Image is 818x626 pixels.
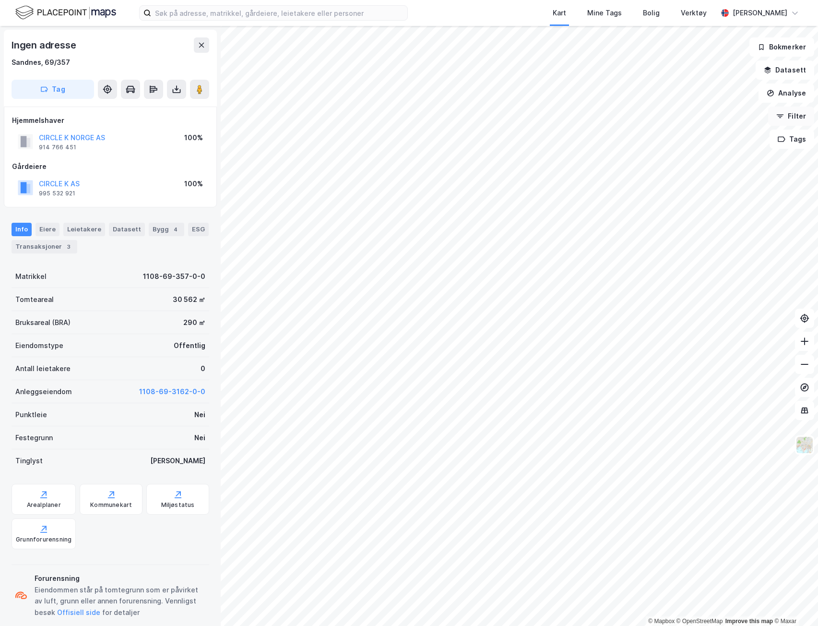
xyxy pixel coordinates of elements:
div: Arealplaner [27,501,61,509]
button: 1108-69-3162-0-0 [139,386,205,397]
div: Bygg [149,223,184,236]
div: Tinglyst [15,455,43,467]
div: Info [12,223,32,236]
div: Antall leietakere [15,363,71,374]
button: Filter [768,107,814,126]
div: 290 ㎡ [183,317,205,328]
div: Matrikkel [15,271,47,282]
div: Miljøstatus [161,501,195,509]
div: Offentlig [174,340,205,351]
button: Tags [770,130,814,149]
div: Mine Tags [587,7,622,19]
div: Ingen adresse [12,37,78,53]
div: Transaksjoner [12,240,77,253]
div: [PERSON_NAME] [733,7,787,19]
div: Kommunekart [90,501,132,509]
div: Kart [553,7,566,19]
div: Eiendommen står på tomtegrunn som er påvirket av luft, grunn eller annen forurensning. Vennligst ... [35,584,205,619]
a: Improve this map [725,618,773,625]
div: 100% [184,178,203,190]
button: Tag [12,80,94,99]
div: Kontrollprogram for chat [770,580,818,626]
div: Eiere [36,223,59,236]
div: 995 532 921 [39,190,75,197]
div: Datasett [109,223,145,236]
div: ESG [188,223,209,236]
div: Nei [194,432,205,444]
div: Bruksareal (BRA) [15,317,71,328]
div: Grunnforurensning [16,536,71,543]
iframe: Chat Widget [770,580,818,626]
div: Bolig [643,7,660,19]
img: Z [795,436,814,454]
div: Anleggseiendom [15,386,72,397]
div: 0 [201,363,205,374]
div: 100% [184,132,203,144]
div: Sandnes, 69/357 [12,57,70,68]
div: Verktøy [681,7,707,19]
button: Datasett [756,60,814,80]
input: Søk på adresse, matrikkel, gårdeiere, leietakere eller personer [151,6,407,20]
div: 30 562 ㎡ [173,294,205,305]
div: 3 [64,242,73,252]
div: [PERSON_NAME] [150,455,205,467]
div: 4 [171,225,180,234]
div: Tomteareal [15,294,54,305]
div: 1108-69-357-0-0 [143,271,205,282]
div: Hjemmelshaver [12,115,209,126]
div: Forurensning [35,573,205,584]
img: logo.f888ab2527a4732fd821a326f86c7f29.svg [15,4,116,21]
div: Leietakere [63,223,105,236]
button: Analyse [759,84,814,103]
div: Eiendomstype [15,340,63,351]
div: Nei [194,409,205,421]
div: Punktleie [15,409,47,421]
a: OpenStreetMap [676,618,723,625]
button: Bokmerker [749,37,814,57]
div: Gårdeiere [12,161,209,172]
div: Festegrunn [15,432,53,444]
div: 914 766 451 [39,144,76,151]
a: Mapbox [648,618,675,625]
